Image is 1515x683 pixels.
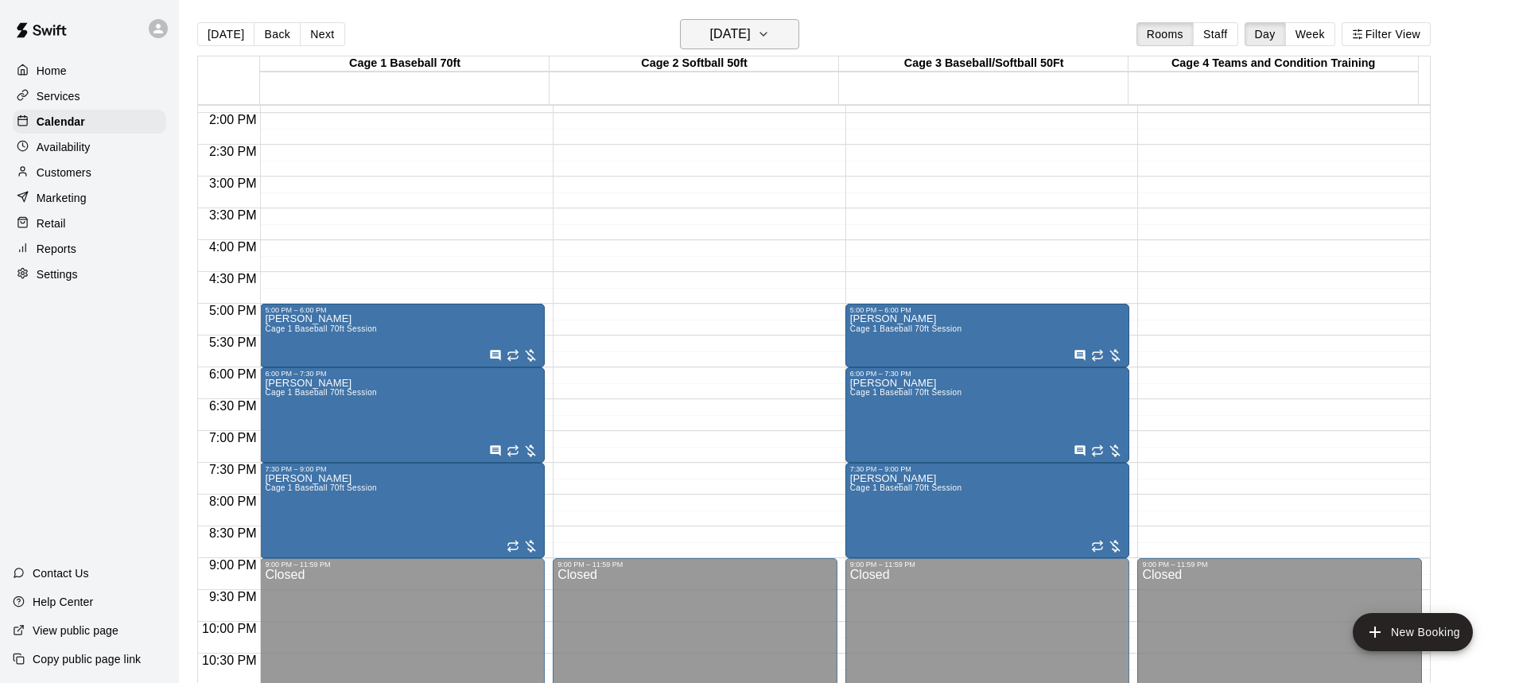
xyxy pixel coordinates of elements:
svg: Has notes [489,349,502,362]
div: 5:00 PM – 6:00 PM [850,306,1125,314]
div: 5:00 PM – 6:00 PM: Cage 1 Baseball 70ft Session [845,304,1130,367]
span: 2:00 PM [205,113,261,126]
p: Calendar [37,114,85,130]
svg: Has notes [1074,349,1086,362]
span: Recurring event [1091,540,1104,553]
a: Calendar [13,110,166,134]
span: 8:30 PM [205,526,261,540]
span: 4:00 PM [205,240,261,254]
a: Home [13,59,166,83]
span: 3:30 PM [205,208,261,222]
div: 6:00 PM – 7:30 PM [265,370,540,378]
span: Recurring event [507,540,519,553]
span: Cage 1 Baseball 70ft Session [850,324,962,333]
p: Home [37,63,67,79]
p: Retail [37,215,66,231]
span: 7:00 PM [205,431,261,444]
button: Back [254,22,301,46]
div: 6:00 PM – 7:30 PM: Cage 1 Baseball 70ft Session [845,367,1130,463]
div: 7:30 PM – 9:00 PM [850,465,1125,473]
p: Help Center [33,594,93,610]
p: Settings [37,266,78,282]
div: 5:00 PM – 6:00 PM [265,306,540,314]
div: Cage 1 Baseball 70ft [260,56,550,72]
span: Cage 1 Baseball 70ft Session [265,388,377,397]
a: Marketing [13,186,166,210]
button: [DATE] [680,19,799,49]
p: Copy public page link [33,651,141,667]
button: Day [1245,22,1286,46]
div: 9:00 PM – 11:59 PM [265,561,540,569]
span: 2:30 PM [205,145,261,158]
p: Marketing [37,190,87,206]
span: 10:00 PM [198,622,260,635]
button: add [1353,613,1473,651]
button: Week [1285,22,1335,46]
div: Cage 3 Baseball/Softball 50Ft [839,56,1128,72]
button: Staff [1193,22,1238,46]
div: 9:00 PM – 11:59 PM [557,561,833,569]
span: 9:30 PM [205,590,261,603]
a: Customers [13,161,166,184]
span: 8:00 PM [205,495,261,508]
span: 4:30 PM [205,272,261,285]
p: Services [37,88,80,104]
span: Cage 1 Baseball 70ft Session [265,483,377,492]
span: 6:00 PM [205,367,261,381]
div: Cage 2 Softball 50ft [550,56,839,72]
p: Reports [37,241,76,257]
div: Cage 4 Teams and Condition Training [1128,56,1418,72]
button: Rooms [1136,22,1194,46]
h6: [DATE] [710,23,751,45]
span: 7:30 PM [205,463,261,476]
span: Recurring event [1091,349,1104,362]
span: 5:00 PM [205,304,261,317]
div: 5:00 PM – 6:00 PM: Cage 1 Baseball 70ft Session [260,304,545,367]
span: Cage 1 Baseball 70ft Session [265,324,377,333]
p: View public page [33,623,118,638]
button: Next [300,22,344,46]
span: 5:30 PM [205,336,261,349]
a: Reports [13,237,166,261]
span: 3:00 PM [205,177,261,190]
a: Retail [13,211,166,235]
div: 6:00 PM – 7:30 PM: Cage 1 Baseball 70ft Session [260,367,545,463]
span: Cage 1 Baseball 70ft Session [850,483,962,492]
svg: Has notes [1074,444,1086,457]
a: Services [13,84,166,108]
button: Filter View [1342,22,1431,46]
p: Contact Us [33,565,89,581]
div: 7:30 PM – 9:00 PM: Cage 1 Baseball 70ft Session [845,463,1130,558]
span: Cage 1 Baseball 70ft Session [850,388,962,397]
button: [DATE] [197,22,254,46]
div: 7:30 PM – 9:00 PM: Cage 1 Baseball 70ft Session [260,463,545,558]
span: Recurring event [507,349,519,362]
span: 6:30 PM [205,399,261,413]
p: Customers [37,165,91,180]
div: 6:00 PM – 7:30 PM [850,370,1125,378]
a: Settings [13,262,166,286]
span: 9:00 PM [205,558,261,572]
svg: Has notes [489,444,502,457]
span: Recurring event [507,444,519,457]
div: 9:00 PM – 11:59 PM [1142,561,1417,569]
p: Availability [37,139,91,155]
div: 9:00 PM – 11:59 PM [850,561,1125,569]
span: 10:30 PM [198,654,260,667]
span: Recurring event [1091,444,1104,457]
div: 7:30 PM – 9:00 PM [265,465,540,473]
a: Availability [13,135,166,159]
